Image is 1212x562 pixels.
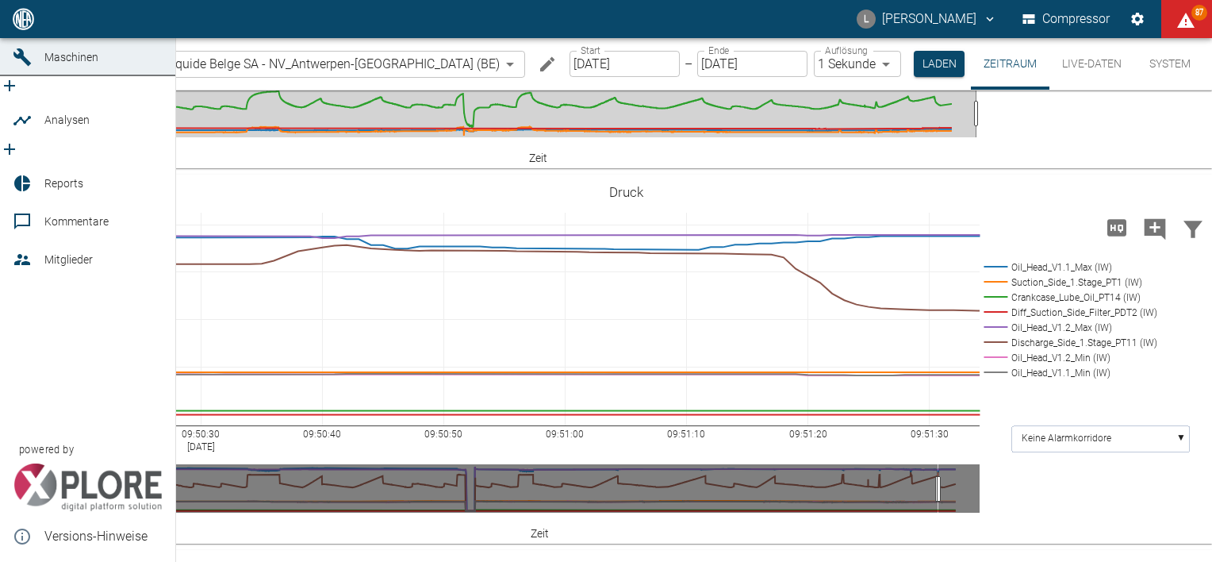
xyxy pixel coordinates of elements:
a: 13.0007/1_Air Liquide Belge SA - NV_Antwerpen-[GEOGRAPHIC_DATA] (BE) [59,55,500,74]
span: Reports [44,177,83,190]
text: Keine Alarmkorridore [1022,433,1111,445]
img: logo [11,8,36,29]
div: L [857,10,876,29]
span: 87 [1191,5,1207,21]
span: Mitglieder [44,253,93,266]
span: Versions-Hinweise [44,527,163,546]
span: 13.0007/1_Air Liquide Belge SA - NV_Antwerpen-[GEOGRAPHIC_DATA] (BE) [84,55,500,73]
button: Laden [914,51,965,77]
button: Live-Daten [1049,38,1134,90]
div: 1 Sekunde [814,51,901,77]
label: Auflösung [825,44,868,57]
button: luca.corigliano@neuman-esser.com [854,5,999,33]
span: Maschinen [44,51,98,64]
button: Zeitraum [971,38,1049,90]
button: Daten filtern [1174,207,1212,248]
img: Xplore Logo [13,464,163,511]
input: DD.MM.YYYY [570,51,680,77]
label: Ende [708,44,729,57]
span: Analysen [44,114,90,126]
p: – [685,55,692,73]
button: Machine bearbeiten [531,48,563,80]
input: DD.MM.YYYY [697,51,807,77]
label: Start [581,44,600,57]
button: Kommentar hinzufügen [1136,207,1174,248]
span: Hohe Auflösung [1098,219,1136,234]
button: System [1134,38,1206,90]
button: Einstellungen [1123,5,1152,33]
span: powered by [19,442,74,457]
button: Compressor [1019,5,1114,33]
span: Kommentare [44,215,109,228]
